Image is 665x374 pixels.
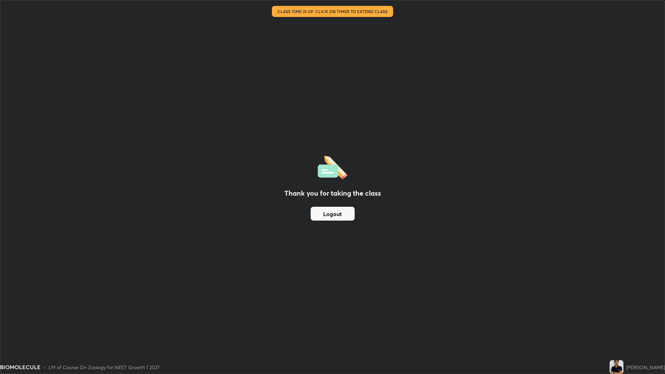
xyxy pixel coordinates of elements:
[48,364,160,371] div: L19 of Course On Zoology for NEET Growth 1 2027
[311,207,355,221] button: Logout
[610,360,623,374] img: ff6909e40c5f4f62acbf0b18fd3bfd45.jpg
[284,188,381,198] h2: Thank you for taking the class
[626,364,665,371] div: [PERSON_NAME]
[43,364,46,371] div: •
[318,153,347,180] img: offlineFeedback.1438e8b3.svg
